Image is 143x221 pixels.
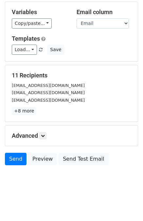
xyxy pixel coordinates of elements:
h5: 11 Recipients [12,72,131,79]
a: Preview [28,153,57,165]
a: Templates [12,35,40,42]
small: [EMAIL_ADDRESS][DOMAIN_NAME] [12,83,85,88]
button: Save [47,45,64,55]
h5: Email column [77,9,132,16]
a: Send [5,153,27,165]
small: [EMAIL_ADDRESS][DOMAIN_NAME] [12,98,85,103]
iframe: Chat Widget [110,190,143,221]
a: +8 more [12,107,36,115]
a: Copy/paste... [12,18,52,29]
a: Load... [12,45,37,55]
h5: Variables [12,9,67,16]
small: [EMAIL_ADDRESS][DOMAIN_NAME] [12,90,85,95]
a: Send Test Email [59,153,108,165]
h5: Advanced [12,132,131,139]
